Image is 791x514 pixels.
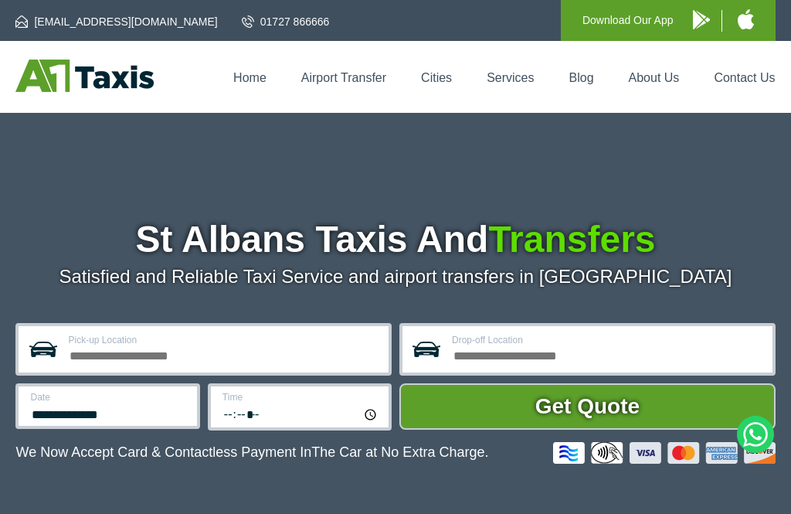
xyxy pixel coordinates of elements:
label: Date [30,393,187,402]
span: Transfers [488,219,655,260]
a: Home [233,71,266,84]
p: We Now Accept Card & Contactless Payment In [15,444,488,461]
button: Get Quote [399,383,775,430]
p: Satisfied and Reliable Taxi Service and airport transfers in [GEOGRAPHIC_DATA] [15,266,775,288]
img: Credit And Debit Cards [553,442,776,464]
a: 01727 866666 [242,14,330,29]
img: A1 Taxis iPhone App [738,9,754,29]
a: [EMAIL_ADDRESS][DOMAIN_NAME] [15,14,217,29]
img: A1 Taxis St Albans LTD [15,60,154,92]
label: Time [222,393,379,402]
a: Cities [421,71,452,84]
a: Services [487,71,534,84]
p: Download Our App [582,11,674,30]
a: Airport Transfer [301,71,386,84]
span: The Car at No Extra Charge. [311,444,488,460]
h1: St Albans Taxis And [15,221,775,258]
img: A1 Taxis Android App [693,10,710,29]
a: Blog [569,71,594,84]
a: About Us [629,71,680,84]
a: Contact Us [714,71,775,84]
label: Drop-off Location [452,335,763,345]
label: Pick-up Location [68,335,379,345]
